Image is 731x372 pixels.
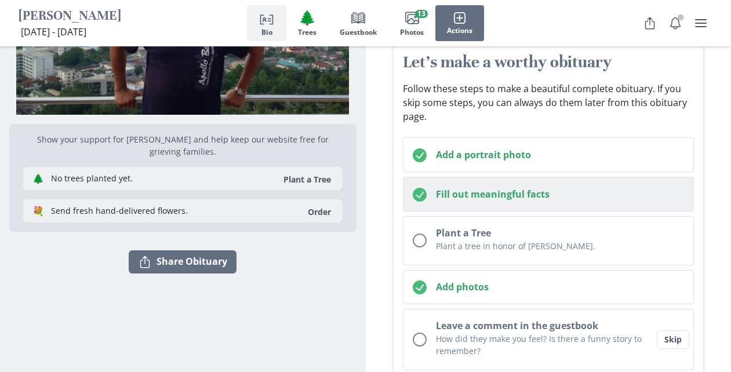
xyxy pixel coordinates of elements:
svg: Checked circle [413,188,427,202]
p: Plant a tree in honor of [PERSON_NAME]. [436,240,685,252]
button: Plant a Tree [277,174,338,185]
svg: Checked circle [413,280,427,294]
button: Guestbook [328,5,388,41]
button: Trees [286,5,328,41]
span: Bio [261,28,272,37]
button: Add a portrait photo [403,137,694,172]
div: Unchecked circle [413,333,427,347]
span: [DATE] - [DATE] [21,25,86,38]
p: How did they make you feel? Is there a funny story to remember? [436,333,657,357]
h2: Fill out meaningful facts [436,187,685,201]
button: Photos [388,5,435,41]
span: Actions [447,27,472,35]
h2: Let's make a worthy obituary [403,52,694,72]
h2: Add a portrait photo [436,148,685,162]
h2: Leave a comment in the guestbook [436,319,657,333]
div: Unchecked circle [413,234,427,247]
svg: Checked circle [413,148,427,162]
h2: Add photos [436,280,685,294]
button: Bio [247,5,286,41]
span: Guestbook [340,28,377,37]
button: Share Obituary [638,12,661,35]
a: Order [301,206,338,217]
p: Follow these steps to make a beautiful complete obituary. If you skip some steps, you can always ... [403,82,694,123]
span: Photos [400,28,424,37]
button: Leave a comment in the guestbookHow did they make you feel? Is there a funny story to remember? [403,309,694,370]
button: Notifications [664,12,687,35]
button: Plant a TreePlant a tree in honor of [PERSON_NAME]. [403,216,694,265]
button: Add photos [403,270,694,305]
button: Skip [657,330,689,349]
h2: Plant a Tree [436,226,685,240]
span: Trees [298,28,317,37]
span: 13 [415,10,428,18]
button: Share Obituary [129,250,237,273]
h1: [PERSON_NAME] [19,8,121,25]
button: Actions [435,5,484,41]
span: Tree [299,9,316,26]
button: Fill out meaningful facts [403,177,694,211]
p: Show your support for [PERSON_NAME] and help keep our website free for grieving families. [23,133,343,158]
button: user menu [689,12,712,35]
